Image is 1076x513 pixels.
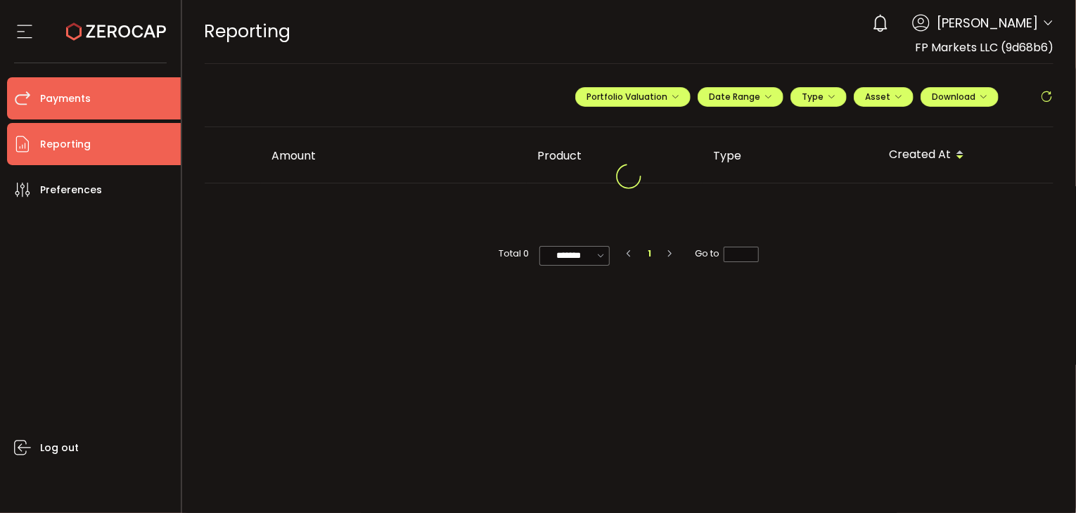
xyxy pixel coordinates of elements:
button: Download [921,87,999,107]
span: Preferences [40,180,102,200]
span: Total 0 [499,246,529,261]
button: Asset [854,87,914,107]
span: Type [802,91,835,103]
span: FP Markets LLC (9d68b6) [915,39,1053,56]
iframe: Chat Widget [913,361,1076,513]
button: Date Range [698,87,783,107]
span: Portfolio Valuation [587,91,679,103]
span: Payments [40,89,91,109]
span: Go to [695,246,759,261]
li: 1 [641,246,657,261]
span: Reporting [40,134,91,155]
span: Download [932,91,987,103]
span: Asset [865,91,890,103]
button: Portfolio Valuation [575,87,691,107]
span: Date Range [709,91,772,103]
span: Log out [40,438,79,458]
span: [PERSON_NAME] [937,13,1038,32]
span: Reporting [205,19,291,44]
button: Type [790,87,847,107]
